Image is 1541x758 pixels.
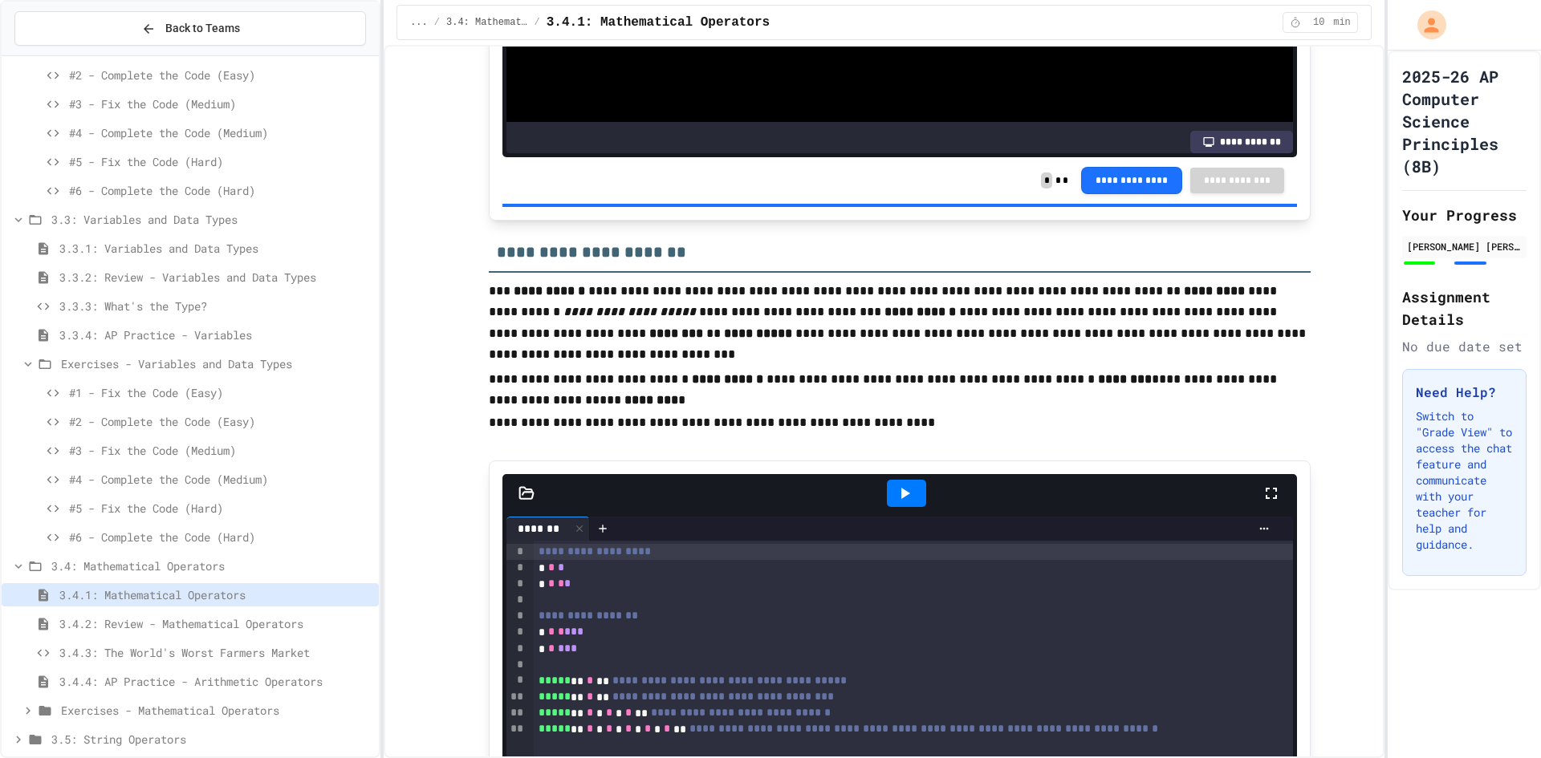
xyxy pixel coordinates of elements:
[69,67,372,83] span: #2 - Complete the Code (Easy)
[69,442,372,459] span: #3 - Fix the Code (Medium)
[61,702,372,719] span: Exercises - Mathematical Operators
[1416,408,1513,553] p: Switch to "Grade View" to access the chat feature and communicate with your teacher for help and ...
[1402,337,1527,356] div: No due date set
[59,586,372,603] span: 3.4.1: Mathematical Operators
[51,211,372,228] span: 3.3: Variables and Data Types
[69,384,372,401] span: #1 - Fix the Code (Easy)
[1402,65,1527,177] h1: 2025-26 AP Computer Science Principles (8B)
[69,413,372,430] span: #2 - Complete the Code (Easy)
[59,615,372,632] span: 3.4.2: Review - Mathematical Operators
[61,355,372,372] span: Exercises - Variables and Data Types
[165,20,240,37] span: Back to Teams
[69,471,372,488] span: #4 - Complete the Code (Medium)
[59,298,372,314] span: 3.3.3: What's the Type?
[59,673,372,690] span: 3.4.4: AP Practice - Arithmetic Operators
[1416,383,1513,402] h3: Need Help?
[1306,16,1332,29] span: 10
[446,16,528,29] span: 3.4: Mathematical Operators
[434,16,440,29] span: /
[59,240,372,257] span: 3.3.1: Variables and Data Types
[410,16,428,29] span: ...
[1402,204,1527,226] h2: Your Progress
[1401,6,1450,43] div: My Account
[69,124,372,141] span: #4 - Complete the Code (Medium)
[69,153,372,170] span: #5 - Fix the Code (Hard)
[59,644,372,661] span: 3.4.3: The World's Worst Farmers Market
[69,500,372,517] span: #5 - Fix the Code (Hard)
[51,731,372,748] span: 3.5: String Operators
[535,16,540,29] span: /
[69,182,372,199] span: #6 - Complete the Code (Hard)
[59,269,372,286] span: 3.3.2: Review - Variables and Data Types
[51,557,372,574] span: 3.4: Mathematical Operators
[1402,286,1527,330] h2: Assignment Details
[59,326,372,343] span: 3.3.4: AP Practice - Variables
[1407,239,1522,253] div: [PERSON_NAME] [PERSON_NAME]
[69,95,372,112] span: #3 - Fix the Code (Medium)
[547,13,770,32] span: 3.4.1: Mathematical Operators
[1333,16,1351,29] span: min
[69,529,372,545] span: #6 - Complete the Code (Hard)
